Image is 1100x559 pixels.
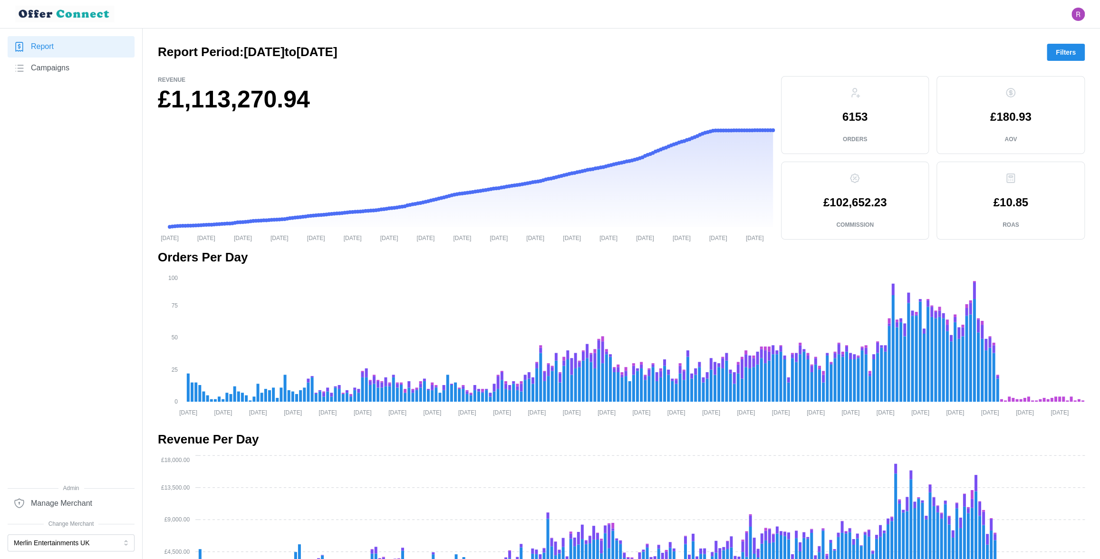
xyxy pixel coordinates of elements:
tspan: [DATE] [344,234,362,241]
tspan: [DATE] [877,409,895,415]
tspan: £13,500.00 [161,484,190,491]
tspan: [DATE] [1051,409,1069,415]
tspan: £4,500.00 [164,549,190,555]
p: 6153 [842,111,868,123]
tspan: [DATE] [234,234,252,241]
tspan: [DATE] [772,409,790,415]
tspan: [DATE] [599,234,618,241]
tspan: [DATE] [598,409,616,415]
tspan: [DATE] [197,234,215,241]
a: Manage Merchant [8,492,135,514]
h2: Orders Per Day [158,249,1085,266]
tspan: [DATE] [636,234,654,241]
tspan: [DATE] [453,234,471,241]
tspan: [DATE] [563,234,581,241]
span: Manage Merchant [31,498,92,510]
tspan: [DATE] [746,234,764,241]
tspan: [DATE] [307,234,325,241]
tspan: [DATE] [673,234,691,241]
button: Merlin Entertainments UK [8,534,135,551]
tspan: [DATE] [284,409,302,415]
tspan: 0 [174,398,178,405]
tspan: [DATE] [528,409,546,415]
tspan: [DATE] [946,409,964,415]
tspan: [DATE] [911,409,929,415]
span: Report [31,41,54,53]
h1: £1,113,270.94 [158,84,773,115]
tspan: [DATE] [667,409,685,415]
tspan: [DATE] [388,409,406,415]
tspan: [DATE] [702,409,720,415]
tspan: [DATE] [179,409,197,415]
p: Orders [843,135,867,144]
tspan: £18,000.00 [161,457,190,463]
tspan: 50 [172,334,178,341]
tspan: [DATE] [841,409,859,415]
button: Filters [1047,44,1085,61]
p: ROAS [1003,221,1019,229]
tspan: 25 [172,366,178,373]
span: Campaigns [31,62,69,74]
img: Ryan Gribben [1071,8,1085,21]
tspan: [DATE] [318,409,337,415]
p: £180.93 [990,111,1032,123]
tspan: 75 [172,302,178,309]
img: loyalBe Logo [15,6,114,22]
p: £10.85 [993,197,1028,208]
tspan: [DATE] [458,409,476,415]
tspan: [DATE] [249,409,267,415]
tspan: £9,000.00 [164,516,190,523]
button: Open user button [1071,8,1085,21]
tspan: [DATE] [270,234,289,241]
a: Report [8,36,135,58]
tspan: [DATE] [380,234,398,241]
p: Revenue [158,76,773,84]
tspan: [DATE] [416,234,434,241]
span: Admin [8,484,135,493]
a: Campaigns [8,58,135,79]
tspan: [DATE] [563,409,581,415]
tspan: [DATE] [161,234,179,241]
tspan: [DATE] [493,409,511,415]
tspan: [DATE] [1016,409,1034,415]
p: AOV [1004,135,1017,144]
tspan: [DATE] [423,409,441,415]
tspan: [DATE] [807,409,825,415]
tspan: [DATE] [981,409,999,415]
tspan: [DATE] [737,409,755,415]
p: £102,652.23 [823,197,887,208]
span: Change Merchant [8,520,135,529]
tspan: [DATE] [526,234,544,241]
tspan: [DATE] [709,234,727,241]
span: Filters [1056,44,1076,60]
h2: Report Period: [DATE] to [DATE] [158,44,337,60]
tspan: [DATE] [490,234,508,241]
tspan: [DATE] [214,409,232,415]
h2: Revenue Per Day [158,431,1085,448]
tspan: [DATE] [632,409,650,415]
tspan: [DATE] [354,409,372,415]
tspan: 100 [168,274,178,281]
p: Commission [836,221,874,229]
